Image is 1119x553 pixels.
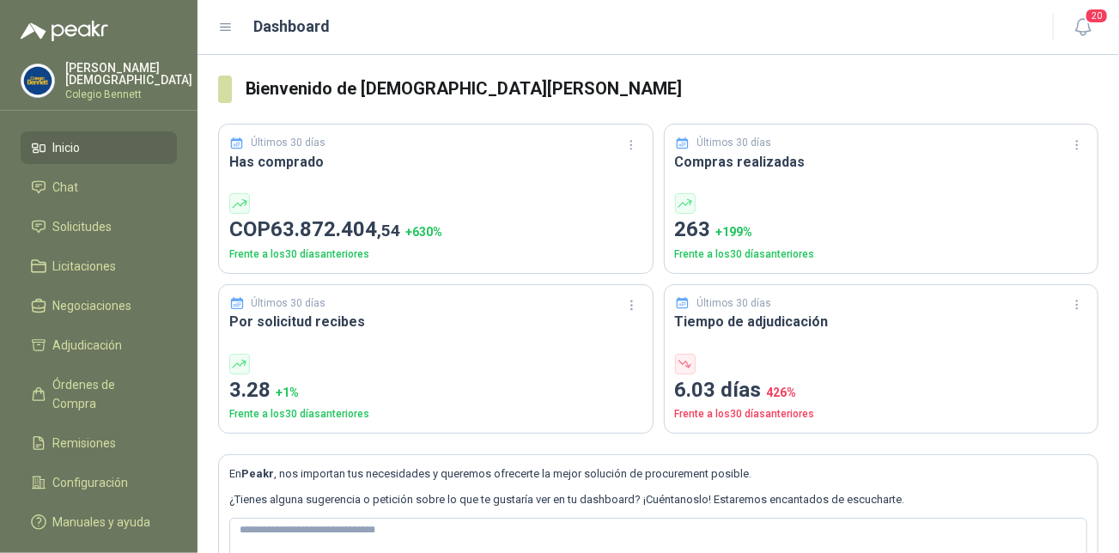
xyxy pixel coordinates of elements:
[675,151,1088,173] h3: Compras realizadas
[696,295,771,312] p: Últimos 30 días
[276,386,299,399] span: + 1 %
[229,491,1087,508] p: ¿Tienes alguna sugerencia o petición sobre lo que te gustaría ver en tu dashboard? ¡Cuéntanoslo! ...
[65,62,192,86] p: [PERSON_NAME] [DEMOGRAPHIC_DATA]
[271,217,400,241] span: 63.872.404
[53,513,151,532] span: Manuales y ayuda
[675,246,1088,263] p: Frente a los 30 días anteriores
[229,151,642,173] h3: Has comprado
[767,386,797,399] span: 426 %
[21,171,177,204] a: Chat
[21,64,54,97] img: Company Logo
[53,138,81,157] span: Inicio
[254,15,331,39] h1: Dashboard
[241,467,274,480] b: Peakr
[21,21,108,41] img: Logo peakr
[21,250,177,283] a: Licitaciones
[21,368,177,420] a: Órdenes de Compra
[229,374,642,407] p: 3.28
[21,289,177,322] a: Negociaciones
[53,217,113,236] span: Solicitudes
[229,214,642,246] p: COP
[53,336,123,355] span: Adjudicación
[53,178,79,197] span: Chat
[252,295,326,312] p: Últimos 30 días
[21,210,177,243] a: Solicitudes
[252,135,326,151] p: Últimos 30 días
[675,374,1088,407] p: 6.03 días
[53,375,161,413] span: Órdenes de Compra
[246,76,1098,102] h3: Bienvenido de [DEMOGRAPHIC_DATA][PERSON_NAME]
[53,257,117,276] span: Licitaciones
[229,465,1087,483] p: En , nos importan tus necesidades y queremos ofrecerte la mejor solución de procurement posible.
[21,506,177,538] a: Manuales y ayuda
[675,311,1088,332] h3: Tiempo de adjudicación
[229,406,642,422] p: Frente a los 30 días anteriores
[21,466,177,499] a: Configuración
[21,131,177,164] a: Inicio
[229,246,642,263] p: Frente a los 30 días anteriores
[21,329,177,362] a: Adjudicación
[65,89,192,100] p: Colegio Bennett
[716,225,753,239] span: + 199 %
[53,473,129,492] span: Configuración
[53,296,132,315] span: Negociaciones
[21,427,177,459] a: Remisiones
[377,221,400,240] span: ,54
[53,434,117,453] span: Remisiones
[675,214,1088,246] p: 263
[696,135,771,151] p: Últimos 30 días
[675,406,1088,422] p: Frente a los 30 días anteriores
[405,225,442,239] span: + 630 %
[1067,12,1098,43] button: 20
[1085,8,1109,24] span: 20
[229,311,642,332] h3: Por solicitud recibes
